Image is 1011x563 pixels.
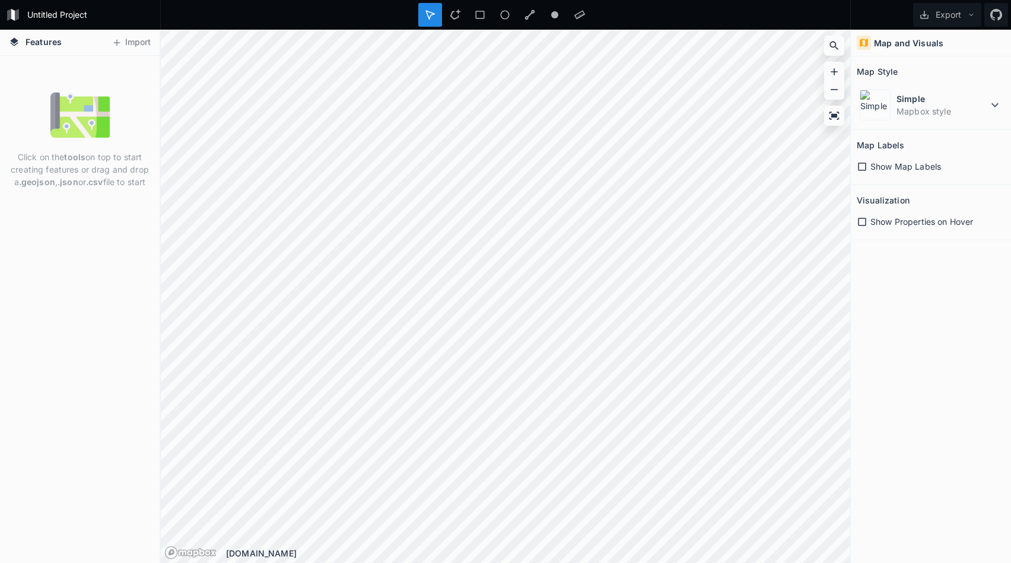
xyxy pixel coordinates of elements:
[164,546,217,559] a: Mapbox logo
[50,85,110,145] img: empty
[19,177,55,187] strong: .geojson
[896,105,988,117] dd: Mapbox style
[226,547,850,559] div: [DOMAIN_NAME]
[913,3,981,27] button: Export
[860,90,891,120] img: Simple
[857,191,910,209] h2: Visualization
[870,215,973,228] span: Show Properties on Hover
[58,177,78,187] strong: .json
[896,93,988,105] dt: Simple
[857,136,904,154] h2: Map Labels
[874,37,943,49] h4: Map and Visuals
[857,62,898,81] h2: Map Style
[86,177,103,187] strong: .csv
[26,36,62,48] span: Features
[870,160,941,173] span: Show Map Labels
[106,33,157,52] button: Import
[64,152,85,162] strong: tools
[9,151,151,188] p: Click on the on top to start creating features or drag and drop a , or file to start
